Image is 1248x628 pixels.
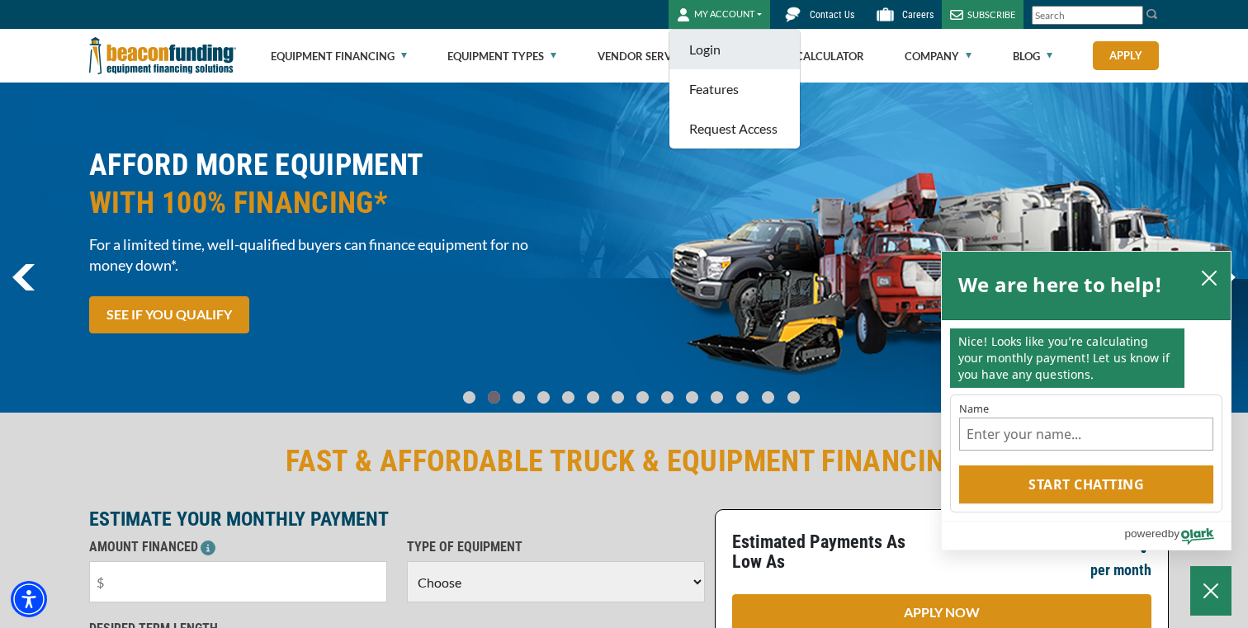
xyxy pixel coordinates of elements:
p: TYPE OF EQUIPMENT [407,537,705,557]
h2: We are here to help! [958,268,1162,301]
p: Estimated Payments As Low As [732,532,932,572]
a: Go To Slide 10 [707,390,727,404]
input: $ [89,561,387,602]
label: Name [959,404,1213,414]
a: SEE IF YOU QUALIFY [89,296,249,333]
a: Features [669,69,800,109]
a: Go To Slide 6 [607,390,627,404]
h2: FAST & AFFORDABLE TRUCK & EQUIPMENT FINANCING [89,442,1159,480]
a: Go To Slide 8 [657,390,677,404]
a: Go To Slide 13 [783,390,804,404]
a: Company [905,30,971,83]
span: WITH 100% FINANCING* [89,184,614,222]
a: Go To Slide 3 [533,390,553,404]
a: Go To Slide 5 [583,390,603,404]
a: Blog [1013,30,1052,83]
img: Search [1146,7,1159,21]
a: Clear search text [1126,9,1139,22]
a: previous [12,264,35,290]
span: For a limited time, well-qualified buyers can finance equipment for no money down*. [89,234,614,276]
a: Request Access [669,109,800,149]
img: Beacon Funding Corporation logo [89,29,236,83]
a: Login - open in a new tab [669,30,800,69]
p: ? [1137,532,1151,552]
input: Search [1032,6,1143,25]
div: chat [942,320,1231,394]
a: Go To Slide 1 [484,390,503,404]
a: Go To Slide 11 [732,390,753,404]
a: Go To Slide 7 [632,390,652,404]
img: Left Navigator [12,264,35,290]
div: olark chatbox [941,251,1231,550]
a: Go To Slide 9 [682,390,702,404]
a: Equipment Types [447,30,556,83]
span: Careers [902,9,934,21]
a: Go To Slide 0 [459,390,479,404]
button: Close Chatbox [1190,566,1231,616]
a: Powered by Olark [1124,522,1231,550]
button: Start chatting [959,465,1213,503]
a: Vendor Services [598,30,707,83]
a: Go To Slide 2 [508,390,528,404]
p: ESTIMATE YOUR MONTHLY PAYMENT [89,509,705,529]
span: by [1168,523,1179,544]
a: Go To Slide 12 [758,390,778,404]
p: AMOUNT FINANCED [89,537,387,557]
a: Apply [1093,41,1159,70]
p: per month [1090,560,1151,580]
div: Accessibility Menu [11,581,47,617]
h2: AFFORD MORE EQUIPMENT [89,146,614,222]
a: Finance Calculator [747,30,864,83]
button: close chatbox [1196,266,1222,289]
a: Go To Slide 4 [558,390,578,404]
input: Name [959,418,1213,451]
span: Contact Us [810,9,854,21]
p: Nice! Looks like you’re calculating your monthly payment! Let us know if you have any questions. [950,328,1184,388]
span: powered [1124,523,1167,544]
a: Equipment Financing [271,30,407,83]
